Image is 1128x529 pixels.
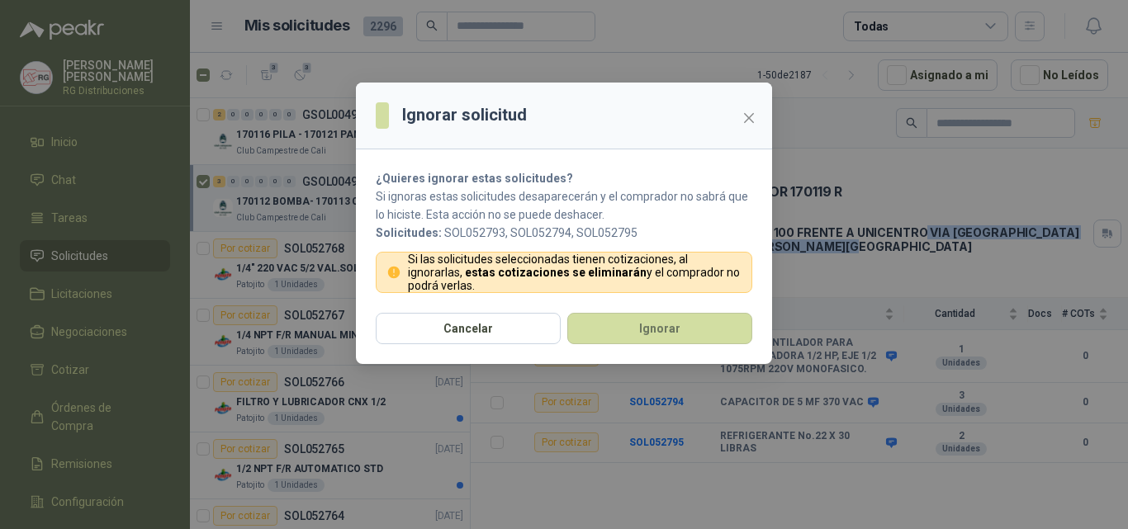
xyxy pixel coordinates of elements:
[376,172,573,185] strong: ¿Quieres ignorar estas solicitudes?
[376,187,752,224] p: Si ignoras estas solicitudes desaparecerán y el comprador no sabrá que lo hiciste. Esta acción no...
[402,102,527,128] h3: Ignorar solicitud
[376,313,561,344] button: Cancelar
[567,313,752,344] button: Ignorar
[742,111,756,125] span: close
[736,105,762,131] button: Close
[376,226,442,239] b: Solicitudes:
[465,266,647,279] strong: estas cotizaciones se eliminarán
[408,253,742,292] p: Si las solicitudes seleccionadas tienen cotizaciones, al ignorarlas, y el comprador no podrá verlas.
[376,224,752,242] p: SOL052793, SOL052794, SOL052795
